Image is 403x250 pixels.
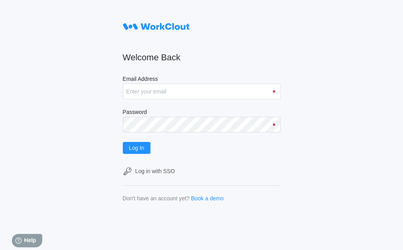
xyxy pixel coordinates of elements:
span: Log In [129,145,144,151]
label: Password [123,109,281,117]
div: Log in with SSO [135,168,175,174]
a: Book a demo [191,195,224,201]
input: Enter your email [123,84,281,99]
a: Log in with SSO [123,166,281,176]
button: Log In [123,142,151,154]
label: Email Address [123,76,281,84]
h2: Welcome Back [123,52,281,63]
div: Don't have an account yet? [123,195,189,201]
